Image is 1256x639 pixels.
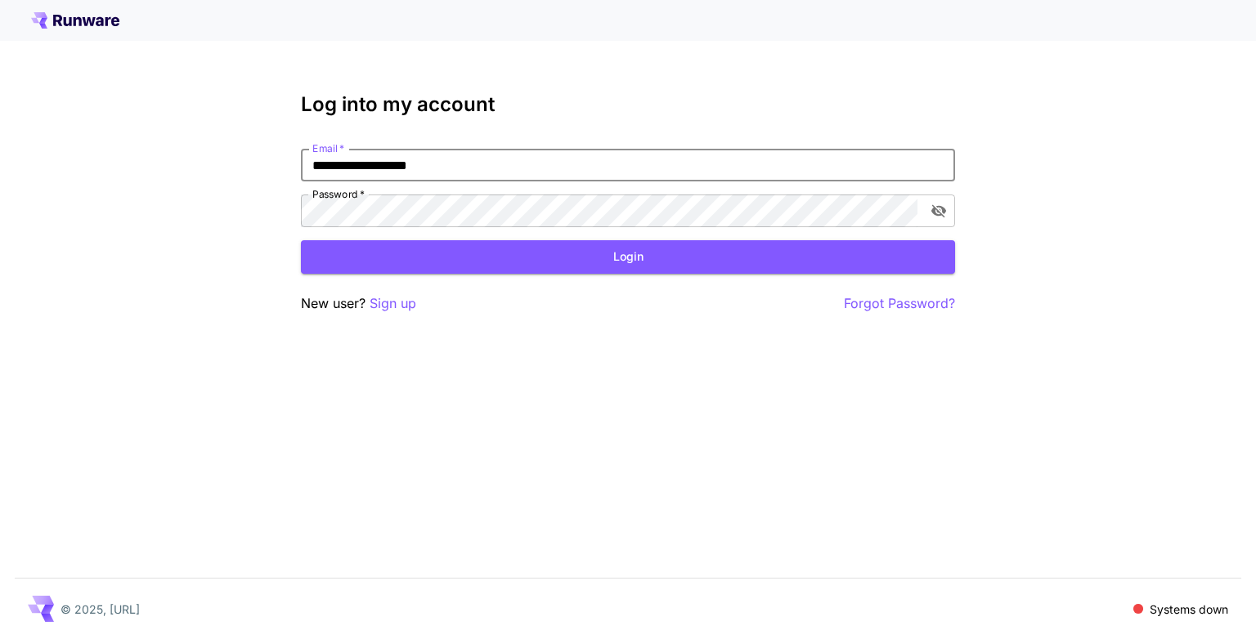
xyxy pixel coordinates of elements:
p: New user? [301,293,416,314]
h3: Log into my account [301,93,955,116]
p: © 2025, [URL] [61,601,140,618]
label: Email [312,141,344,155]
button: toggle password visibility [924,196,953,226]
button: Sign up [370,293,416,314]
button: Login [301,240,955,274]
button: Forgot Password? [844,293,955,314]
label: Password [312,187,365,201]
p: Systems down [1150,601,1228,618]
